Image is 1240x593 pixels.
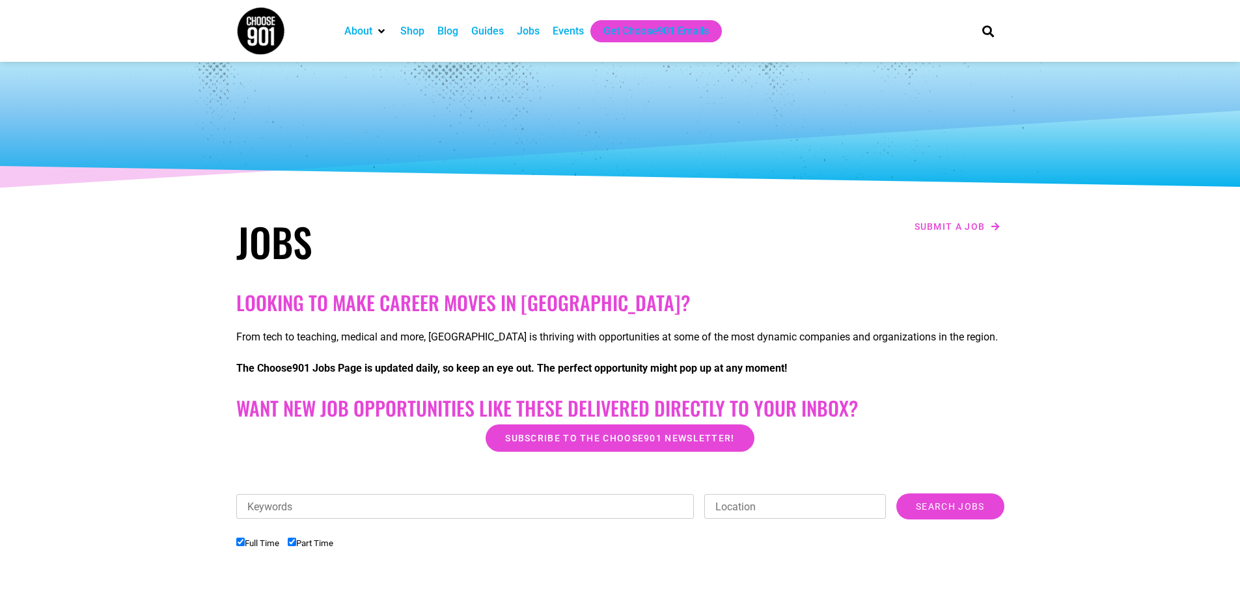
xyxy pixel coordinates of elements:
[471,23,504,39] a: Guides
[236,329,1004,345] p: From tech to teaching, medical and more, [GEOGRAPHIC_DATA] is thriving with opportunities at some...
[236,538,279,548] label: Full Time
[338,20,394,42] div: About
[236,362,787,374] strong: The Choose901 Jobs Page is updated daily, so keep an eye out. The perfect opportunity might pop u...
[505,434,734,443] span: Subscribe to the Choose901 newsletter!
[288,538,296,546] input: Part Time
[236,494,695,519] input: Keywords
[236,291,1004,314] h2: Looking to make career moves in [GEOGRAPHIC_DATA]?
[517,23,540,39] a: Jobs
[911,218,1004,235] a: Submit a job
[400,23,424,39] a: Shop
[437,23,458,39] a: Blog
[236,218,614,265] h1: Jobs
[236,396,1004,420] h2: Want New Job Opportunities like these Delivered Directly to your Inbox?
[288,538,333,548] label: Part Time
[338,20,960,42] nav: Main nav
[486,424,754,452] a: Subscribe to the Choose901 newsletter!
[344,23,372,39] a: About
[896,493,1004,519] input: Search Jobs
[236,538,245,546] input: Full Time
[977,20,999,42] div: Search
[915,222,985,231] span: Submit a job
[603,23,709,39] a: Get Choose901 Emails
[553,23,584,39] a: Events
[704,494,886,519] input: Location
